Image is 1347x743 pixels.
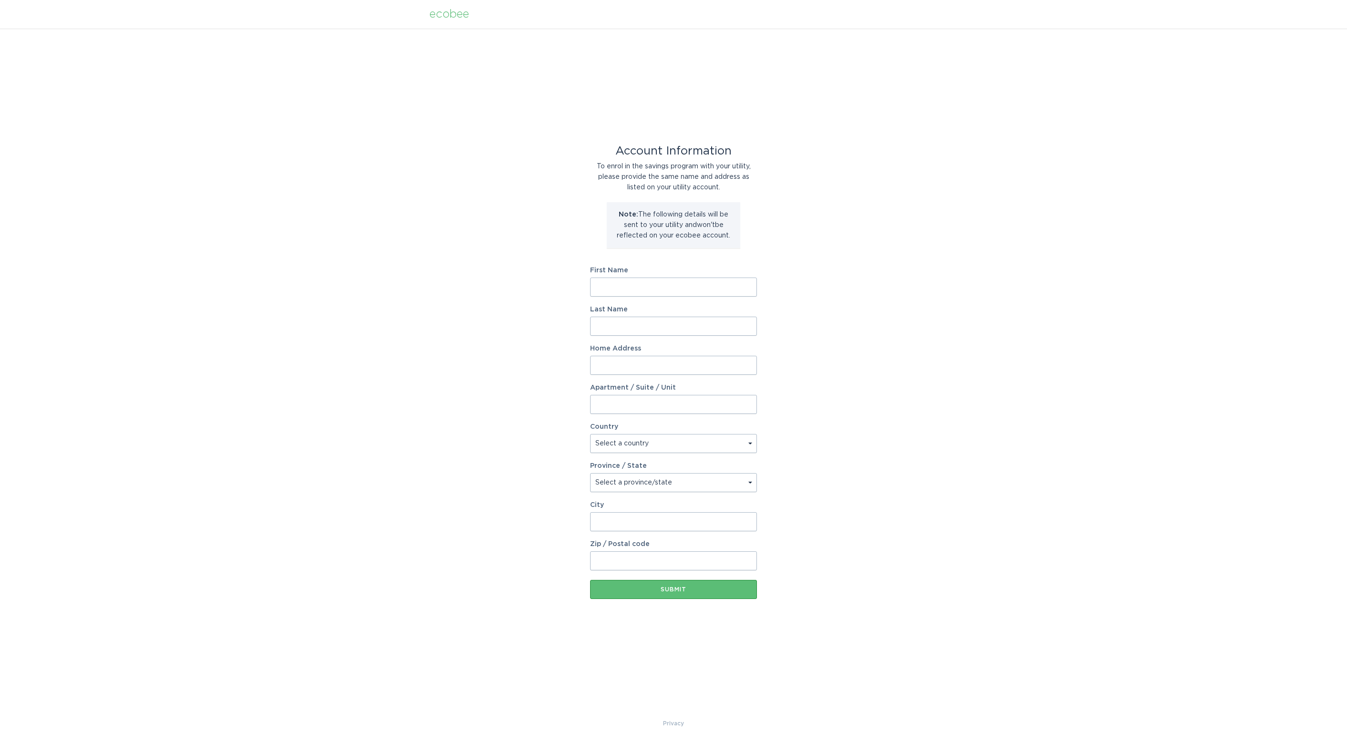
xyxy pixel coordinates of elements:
[590,345,757,352] label: Home Address
[590,306,757,313] label: Last Name
[590,423,618,430] label: Country
[429,9,469,20] div: ecobee
[614,209,733,241] p: The following details will be sent to your utility and won't be reflected on your ecobee account.
[663,718,684,729] a: Privacy Policy & Terms of Use
[590,161,757,193] div: To enrol in the savings program with your utility, please provide the same name and address as li...
[590,463,647,469] label: Province / State
[590,146,757,156] div: Account Information
[590,502,757,508] label: City
[590,580,757,599] button: Submit
[590,384,757,391] label: Apartment / Suite / Unit
[619,211,638,218] strong: Note:
[595,587,752,592] div: Submit
[590,541,757,547] label: Zip / Postal code
[590,267,757,274] label: First Name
